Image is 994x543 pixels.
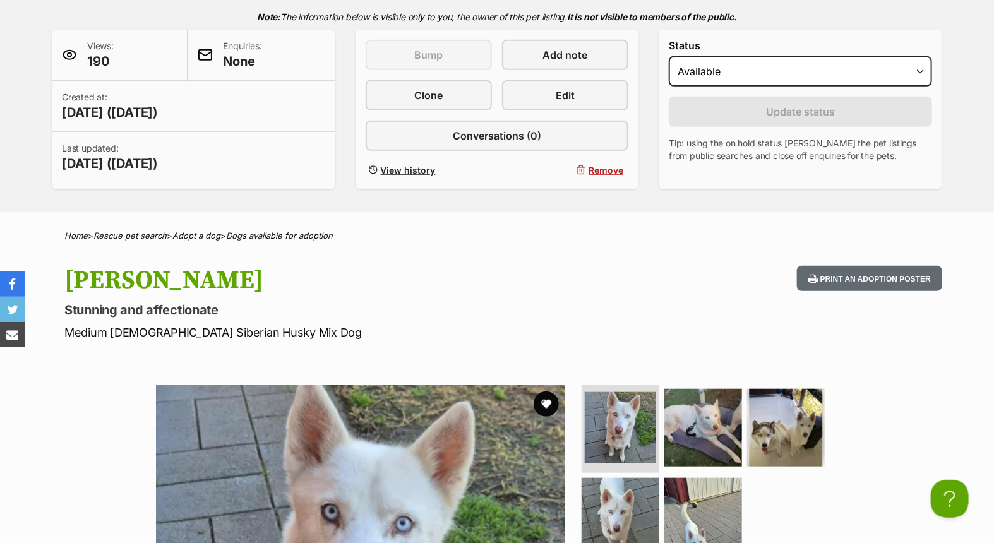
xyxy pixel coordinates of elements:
p: Tip: using the on hold status [PERSON_NAME] the pet listings from public searches and close off e... [669,137,932,162]
span: [DATE] ([DATE]) [62,155,158,172]
a: View history [366,161,492,179]
p: Last updated: [62,142,158,172]
button: favourite [534,391,559,417]
label: Status [669,40,932,51]
p: Created at: [62,91,158,121]
span: Bump [414,47,443,63]
a: Edit [502,80,628,110]
span: Remove [589,164,623,177]
img: Photo of Ashie [664,389,742,467]
a: Home [64,230,88,241]
span: Conversations (0) [453,128,541,143]
button: Remove [502,161,628,179]
a: Rescue pet search [93,230,167,241]
span: 190 [87,52,114,70]
p: The information below is visible only to you, the owner of this pet listing. [52,4,942,30]
strong: It is not visible to members of the public. [567,11,737,22]
p: Medium [DEMOGRAPHIC_DATA] Siberian Husky Mix Dog [64,324,599,341]
span: Edit [556,88,575,103]
h1: [PERSON_NAME] [64,266,599,295]
button: Print an adoption poster [797,266,942,292]
a: Add note [502,40,628,70]
a: Clone [366,80,492,110]
span: View history [381,164,436,177]
p: Stunning and affectionate [64,301,599,319]
iframe: Help Scout Beacon - Open [931,480,969,518]
a: Dogs available for adoption [226,230,333,241]
p: Enquiries: [223,40,261,70]
span: None [223,52,261,70]
button: Update status [669,97,932,127]
a: Adopt a dog [172,230,220,241]
img: Photo of Ashie [585,392,656,463]
p: Views: [87,40,114,70]
button: Bump [366,40,492,70]
span: Update status [766,104,835,119]
strong: Note: [257,11,280,22]
span: Add note [543,47,588,63]
span: Clone [414,88,443,103]
span: [DATE] ([DATE]) [62,104,158,121]
a: Conversations (0) [366,121,629,151]
img: Photo of Ashie [747,389,825,467]
div: > > > [33,231,961,241]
